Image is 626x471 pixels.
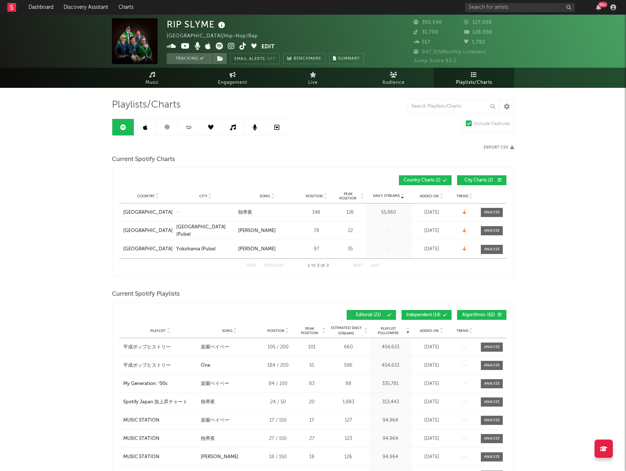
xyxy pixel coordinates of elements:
span: Peak Position [298,326,321,335]
div: 660 [329,344,367,351]
div: 55,960 [367,209,410,216]
button: Last [370,264,380,268]
div: 楽園ベイベー [201,344,229,351]
span: Country Charts ( 1 ) [404,178,441,183]
span: Editorial ( 21 ) [351,313,385,317]
div: [DATE] [413,362,450,369]
span: Music [146,78,159,87]
div: [GEOGRAPHIC_DATA] [123,209,173,216]
span: Country [137,194,155,198]
button: Edit [261,42,275,52]
div: 熱帯夜 [201,399,215,406]
div: [DATE] [413,380,450,388]
div: [PERSON_NAME] [201,453,238,461]
div: [DATE] [413,399,450,406]
div: 94,964 [371,417,410,424]
span: Peak Position [336,192,359,201]
span: Benchmark [294,55,321,63]
div: 88 [329,380,367,388]
div: 313,443 [371,399,410,406]
div: 83 [298,380,325,388]
a: Yokohama (Pulse) [176,246,234,253]
div: 51 [298,362,325,369]
span: Audience [382,78,405,87]
div: [DATE] [413,453,450,461]
a: 熱帯夜 [238,209,296,216]
span: Playlists/Charts [112,101,181,109]
span: 350,540 [414,20,442,25]
div: 84 / 100 [261,380,294,388]
div: MUSIC STATION [123,417,159,424]
div: Spotify Japan 急上昇チャート [123,399,188,406]
div: 94,964 [371,435,410,442]
div: 454,633 [371,344,410,351]
span: Jump Score: 63.2 [414,59,456,63]
span: Independent ( 14 ) [406,313,441,317]
a: 平成ポップヒストリー [123,344,197,351]
button: First [246,264,257,268]
span: Trend [456,329,468,333]
div: 楽園ベイベー [201,417,229,424]
button: Tracking [167,53,212,64]
div: 1 3 3 [298,262,338,270]
button: Email AlertsOff [230,53,280,64]
span: Estimated Daily Streams [329,325,363,336]
a: MUSIC STATION [123,417,197,424]
span: 31,700 [414,30,438,35]
span: Live [308,78,318,87]
a: Live [273,68,353,88]
button: Previous [264,264,283,268]
div: MUSIC STATION [123,453,159,461]
div: [PERSON_NAME] [238,227,276,235]
div: Include Features [474,120,510,128]
span: Summary [338,57,360,61]
a: [GEOGRAPHIC_DATA] [123,227,173,235]
span: City [199,194,207,198]
div: 35 [336,246,364,253]
div: 126 [329,453,367,461]
button: Next [353,264,363,268]
span: Daily Streams [373,193,400,199]
div: 18 [298,453,325,461]
div: [GEOGRAPHIC_DATA] | Hip-Hop/Rap [167,32,266,41]
span: 1,782 [464,40,485,45]
button: Algorithmic(62) [457,310,506,320]
div: 平成ポップヒストリー [123,362,171,369]
a: Audience [353,68,434,88]
span: Engagement [218,78,247,87]
div: Yokohama (Pulse) [176,246,216,253]
span: Current Spotify Charts [112,155,175,164]
div: [PERSON_NAME] [238,246,276,253]
div: 24 / 50 [261,399,294,406]
span: 517 [414,40,430,45]
span: City Charts ( 2 ) [462,178,495,183]
div: 27 / 150 [261,435,294,442]
a: [GEOGRAPHIC_DATA] [123,246,173,253]
div: 127 [329,417,367,424]
a: MUSIC STATION [123,435,197,442]
button: Country Charts(1) [399,175,452,185]
div: [DATE] [413,417,450,424]
div: 78 [300,227,333,235]
div: One [201,362,210,369]
a: [PERSON_NAME] [238,227,296,235]
button: City Charts(2) [457,175,506,185]
span: 947,315 Monthly Listeners [414,50,486,55]
span: Song [222,329,233,333]
input: Search for artists [465,3,575,12]
div: 1,883 [329,399,367,406]
a: MUSIC STATION [123,453,197,461]
span: of [321,264,325,268]
span: 128,000 [464,30,493,35]
div: [DATE] [413,246,450,253]
div: 148 [300,209,333,216]
div: 101 [298,344,325,351]
a: [PERSON_NAME] [238,246,296,253]
div: [DATE] [413,227,450,235]
a: Engagement [192,68,273,88]
a: My Generation: '00s [123,380,197,388]
a: 平成ポップヒストリー [123,362,197,369]
a: [GEOGRAPHIC_DATA] (Pulse) [176,224,234,238]
div: 熱帯夜 [238,209,252,216]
